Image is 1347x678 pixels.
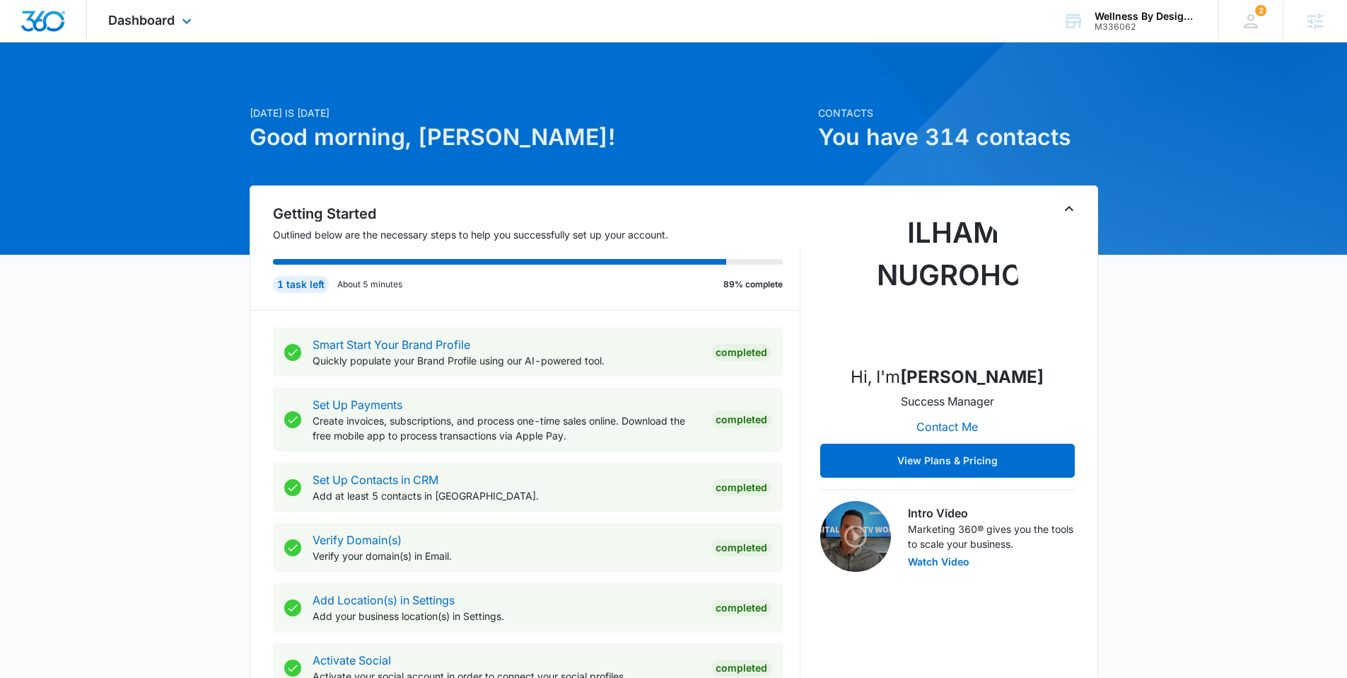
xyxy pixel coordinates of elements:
h3: Intro Video [908,505,1075,522]
img: Ilham Nugroho [877,212,1018,353]
a: Smart Start Your Brand Profile [313,338,470,352]
span: 2 [1255,5,1266,16]
div: Completed [711,344,771,361]
p: [DATE] is [DATE] [250,105,810,120]
h2: Getting Started [273,203,800,224]
p: About 5 minutes [337,278,402,291]
button: View Plans & Pricing [820,444,1075,478]
img: Intro Video [820,501,891,572]
h1: You have 314 contacts [818,120,1098,154]
div: account name [1095,11,1198,22]
div: notifications count [1255,5,1266,16]
p: Success Manager [901,393,994,410]
button: Contact Me [902,410,992,444]
div: Completed [711,539,771,556]
p: Add at least 5 contacts in [GEOGRAPHIC_DATA]. [313,488,700,503]
div: Completed [711,479,771,496]
h1: Good morning, [PERSON_NAME]! [250,120,810,154]
a: Add Location(s) in Settings [313,593,455,607]
div: Completed [711,411,771,428]
div: Completed [711,599,771,616]
div: 1 task left [273,276,329,293]
button: Toggle Collapse [1061,200,1078,217]
p: Create invoices, subscriptions, and process one-time sales online. Download the free mobile app t... [313,413,700,443]
p: Quickly populate your Brand Profile using our AI-powered tool. [313,353,700,368]
p: 89% complete [723,278,783,291]
p: Marketing 360® gives you the tools to scale your business. [908,522,1075,551]
p: Outlined below are the necessary steps to help you successfully set up your account. [273,227,800,242]
p: Add your business location(s) in Settings. [313,609,700,624]
p: Hi, I'm [851,364,1044,390]
a: Set Up Contacts in CRM [313,473,438,487]
a: Activate Social [313,653,391,667]
span: Dashboard [108,13,175,28]
a: Set Up Payments [313,398,402,412]
div: Completed [711,660,771,677]
p: Verify your domain(s) in Email. [313,548,700,563]
div: account id [1095,22,1198,32]
button: Watch Video [908,557,969,567]
a: Verify Domain(s) [313,533,402,547]
p: Contacts [818,105,1098,120]
strong: [PERSON_NAME] [900,367,1044,387]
